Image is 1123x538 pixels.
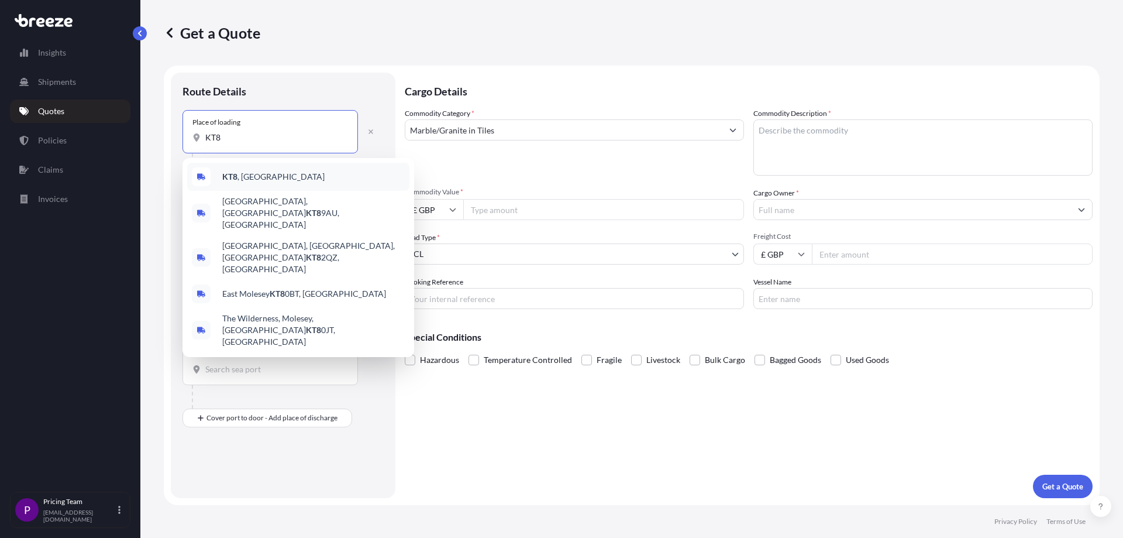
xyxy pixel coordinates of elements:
[753,187,799,199] label: Cargo Owner
[405,119,722,141] input: Select a commodity type
[205,364,343,375] input: Destination
[405,288,744,309] input: Your internal reference
[222,240,405,275] span: [GEOGRAPHIC_DATA], [GEOGRAPHIC_DATA], [GEOGRAPHIC_DATA] 2QZ, [GEOGRAPHIC_DATA]
[405,333,1093,342] p: Special Conditions
[753,108,831,119] label: Commodity Description
[306,208,321,218] b: KT8
[38,105,64,117] p: Quotes
[222,313,405,348] span: The Wilderness, Molesey, [GEOGRAPHIC_DATA] 0JT, [GEOGRAPHIC_DATA]
[222,288,386,300] span: East Molesey 0BT, [GEOGRAPHIC_DATA]
[846,351,889,369] span: Used Goods
[38,47,66,59] p: Insights
[722,119,743,141] button: Show suggestions
[306,325,321,335] b: KT8
[405,232,440,244] span: Load Type
[770,351,821,369] span: Bagged Goods
[1046,517,1086,526] p: Terms of Use
[405,187,744,197] span: Commodity Value
[38,164,63,176] p: Claims
[164,23,260,42] p: Get a Quote
[753,276,791,288] label: Vessel Name
[597,351,622,369] span: Fragile
[24,504,30,516] span: P
[405,108,474,119] label: Commodity Category
[205,132,343,143] input: Place of loading
[812,244,1093,265] input: Enter amount
[420,351,459,369] span: Hazardous
[410,248,423,260] span: LCL
[753,232,1093,241] span: Freight Cost
[43,497,116,506] p: Pricing Team
[38,76,76,88] p: Shipments
[222,171,325,183] span: , [GEOGRAPHIC_DATA]
[646,351,680,369] span: Livestock
[463,199,744,220] input: Type amount
[182,158,414,357] div: Show suggestions
[270,289,285,299] b: KT8
[1042,481,1083,492] p: Get a Quote
[306,252,321,262] b: KT8
[1071,199,1092,220] button: Show suggestions
[405,73,1093,108] p: Cargo Details
[222,196,405,231] span: [GEOGRAPHIC_DATA], [GEOGRAPHIC_DATA] 9AU, [GEOGRAPHIC_DATA]
[705,351,745,369] span: Bulk Cargo
[754,199,1071,220] input: Full name
[753,288,1093,309] input: Enter name
[38,135,67,146] p: Policies
[994,517,1037,526] p: Privacy Policy
[222,172,237,181] b: KT8
[38,193,68,205] p: Invoices
[192,118,240,127] div: Place of loading
[43,509,116,523] p: [EMAIL_ADDRESS][DOMAIN_NAME]
[182,84,246,98] p: Route Details
[206,412,337,424] span: Cover port to door - Add place of discharge
[484,351,572,369] span: Temperature Controlled
[405,276,463,288] label: Booking Reference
